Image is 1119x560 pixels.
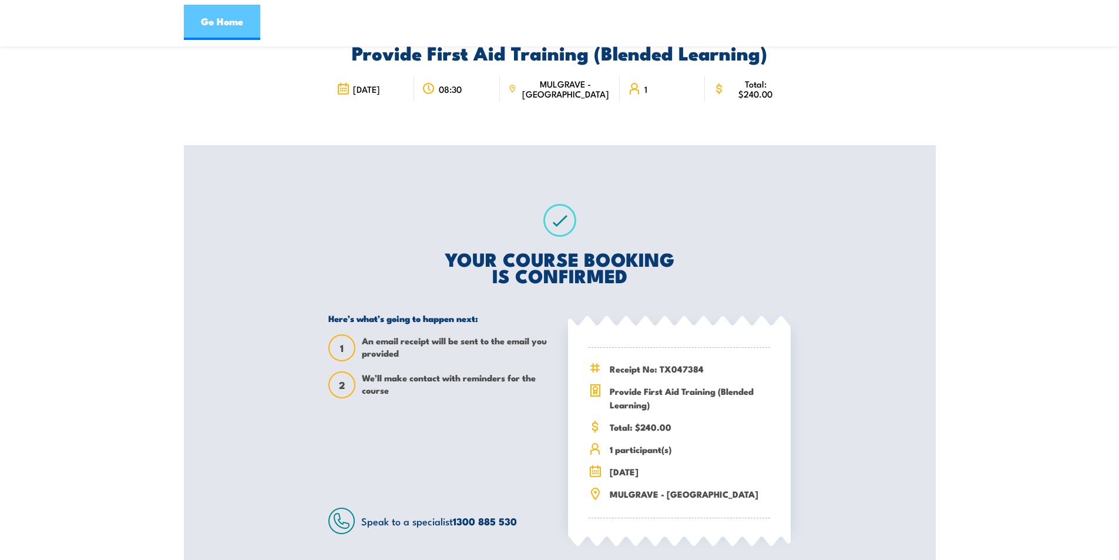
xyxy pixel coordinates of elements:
span: Total: $240.00 [729,79,782,99]
span: MULGRAVE - [GEOGRAPHIC_DATA] [520,79,611,99]
span: 08:30 [439,84,462,94]
span: 1 [330,342,354,354]
span: [DATE] [610,465,770,478]
span: We’ll make contact with reminders for the course [362,371,551,398]
span: Provide First Aid Training (Blended Learning) [610,384,770,411]
span: Receipt No: TX047384 [610,362,770,375]
h2: YOUR COURSE BOOKING IS CONFIRMED [328,250,791,283]
span: 2 [330,379,354,391]
span: Speak to a specialist [361,514,517,528]
span: An email receipt will be sent to the email you provided [362,334,551,361]
span: [DATE] [353,84,380,94]
h2: Provide First Aid Training (Blended Learning) [328,44,791,61]
a: 1300 885 530 [453,514,517,529]
h5: Here’s what’s going to happen next: [328,313,551,324]
a: Go Home [184,5,260,40]
span: 1 [644,84,647,94]
span: 1 participant(s) [610,442,770,456]
span: MULGRAVE - [GEOGRAPHIC_DATA] [610,487,770,501]
span: Total: $240.00 [610,420,770,434]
